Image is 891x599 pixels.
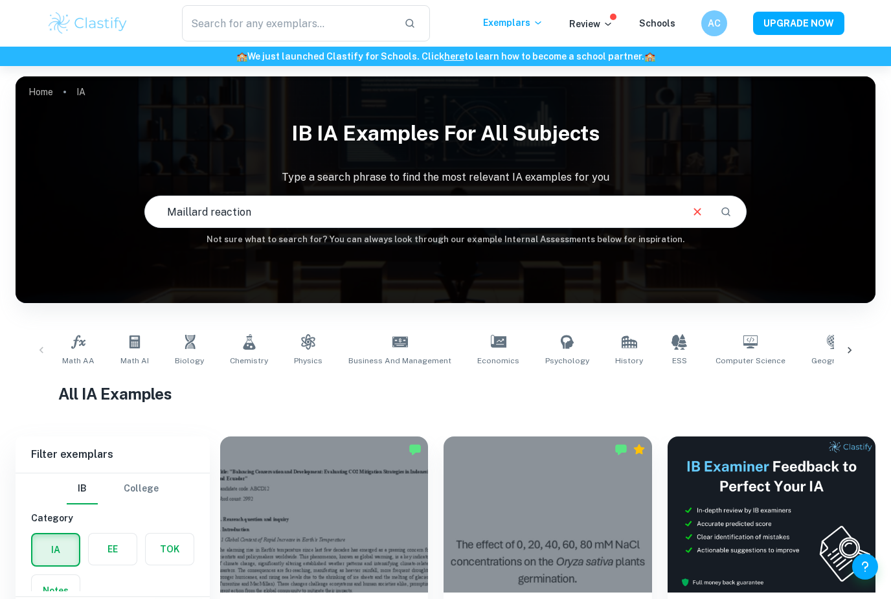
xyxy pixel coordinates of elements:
span: 🏫 [644,51,655,62]
span: ESS [672,355,687,367]
h6: We just launched Clastify for Schools. Click to learn how to become a school partner. [3,49,888,63]
h6: Not sure what to search for? You can always look through our example Internal Assessments below f... [16,233,875,246]
h6: Filter exemplars [16,436,210,473]
p: IA [76,85,85,99]
span: Psychology [545,355,589,367]
p: Exemplars [483,16,543,30]
span: 🏫 [236,51,247,62]
img: Marked [409,443,422,456]
h6: AC [707,16,722,30]
img: Thumbnail [668,436,875,593]
span: Math AA [62,355,95,367]
button: Clear [685,199,710,224]
button: EE [89,534,137,565]
p: Type a search phrase to find the most relevant IA examples for you [16,170,875,185]
button: Help and Feedback [852,554,878,580]
span: Economics [477,355,519,367]
h1: IB IA examples for all subjects [16,113,875,154]
button: College [124,473,159,504]
span: History [615,355,643,367]
h1: All IA Examples [58,382,832,405]
p: Review [569,17,613,31]
a: here [444,51,464,62]
span: Computer Science [716,355,785,367]
span: Math AI [120,355,149,367]
img: Clastify logo [47,10,129,36]
span: Biology [175,355,204,367]
div: Premium [633,443,646,456]
input: Search for any exemplars... [182,5,394,41]
a: Home [28,83,53,101]
span: Geography [811,355,853,367]
h6: Category [31,511,194,525]
span: Chemistry [230,355,268,367]
span: Physics [294,355,322,367]
input: E.g. player arrangements, enthalpy of combustion, analysis of a big city... [145,194,680,230]
button: UPGRADE NOW [753,12,844,35]
button: AC [701,10,727,36]
button: Search [715,201,737,223]
a: Schools [639,18,675,28]
div: Filter type choice [67,473,159,504]
button: IA [32,534,79,565]
img: Marked [615,443,627,456]
button: IB [67,473,98,504]
button: TOK [146,534,194,565]
span: Business and Management [348,355,451,367]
